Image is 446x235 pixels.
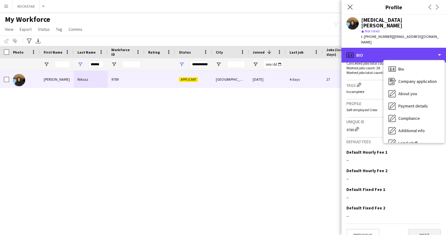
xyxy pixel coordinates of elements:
div: Additional info [384,124,444,137]
h3: Default Hourly Fee 1 [346,149,387,155]
span: About you [398,91,417,96]
div: Niksaz [74,71,108,88]
button: Open Filter Menu [77,62,83,67]
div: Compliance [384,112,444,124]
span: Not rated [365,29,380,33]
span: My Workforce [5,15,50,24]
span: Compliance [398,115,420,121]
div: Company application [384,75,444,87]
a: Status [35,25,52,33]
button: Open Filter Menu [253,62,258,67]
span: Jobs (last 90 days) [326,47,352,57]
div: [PERSON_NAME] [40,71,74,88]
p: Self-employed Crew [346,107,441,112]
div: Legal stuff [384,137,444,149]
span: t. [PHONE_NUMBER] [361,34,393,39]
div: Bio [341,48,446,63]
div: Bio [384,63,444,75]
span: Rating [148,50,160,55]
a: Comms [66,25,85,33]
p: Cancelled jobs total count: 0 [346,61,441,66]
button: Open Filter Menu [216,62,221,67]
span: View [5,26,14,32]
span: Tag [56,26,62,32]
span: Last job [290,50,303,55]
h3: Profile [346,101,441,106]
button: Everyone9,763 [341,22,371,29]
div: [DATE] [249,71,286,88]
h3: Default Fixed Fee 2 [346,205,385,211]
span: Comms [69,26,82,32]
input: Last Name Filter Input [89,61,104,68]
span: City [216,50,223,55]
div: 9789 [346,126,441,132]
a: View [2,25,16,33]
div: About you [384,87,444,100]
a: Tag [53,25,65,33]
span: Payment details [398,103,428,109]
div: -- [346,157,441,163]
button: Open Filter Menu [179,62,184,67]
div: -- [346,213,441,219]
p: Incomplete [346,89,441,94]
p: Worked jobs total count: 28 [346,70,441,75]
input: City Filter Input [227,61,245,68]
h3: Default Hourly Fee 2 [346,168,387,173]
button: ROCKSTAR [13,0,40,12]
span: Legal stuff [398,140,417,146]
div: Payment details [384,100,444,112]
span: Photo [13,50,23,55]
span: Status [179,50,191,55]
h3: Default Fixed Fee 1 [346,187,385,192]
div: 4 days [286,71,323,88]
a: Export [17,25,34,33]
h3: Profile [341,3,446,11]
h3: Tags [346,82,441,88]
span: | [EMAIL_ADDRESS][DOMAIN_NAME] [361,34,439,44]
p: Worked jobs count: 28 [346,66,441,70]
span: Export [20,26,32,32]
h3: Unique ID [346,119,441,124]
span: Workforce ID [111,47,133,57]
button: Open Filter Menu [111,62,117,67]
span: Joined [253,50,265,55]
div: 9789 [108,71,144,88]
span: Applicant [179,77,198,82]
div: -- [346,176,441,181]
h3: Default fees [346,139,441,144]
app-action-btn: Export XLSX [34,37,42,45]
app-action-btn: Advanced filters [26,37,33,45]
button: Open Filter Menu [44,62,49,67]
input: First Name Filter Input [55,61,70,68]
div: [MEDICAL_DATA][PERSON_NAME] [361,17,441,28]
span: Additional info [398,128,425,133]
span: Status [38,26,50,32]
span: Company application [398,79,437,84]
span: Bio [398,66,404,72]
img: Yasmin Niksaz [13,74,25,86]
span: First Name [44,50,62,55]
div: -- [346,195,441,200]
input: Joined Filter Input [264,61,282,68]
div: 27 [323,71,363,88]
div: [GEOGRAPHIC_DATA] [212,71,249,88]
input: Workforce ID Filter Input [122,61,141,68]
span: Last Name [77,50,96,55]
